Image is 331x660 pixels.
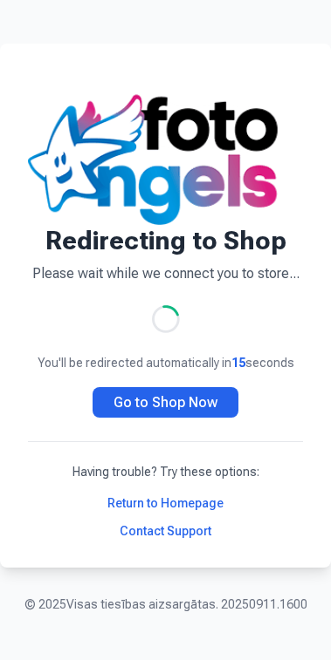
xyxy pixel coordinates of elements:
[28,263,303,284] p: Please wait while we connect you to store...
[28,463,303,480] p: Having trouble? Try these options:
[24,595,307,613] p: © 2025 Visas tiesības aizsargātas. 20250911.1600
[231,356,245,370] span: 15
[93,387,238,418] a: Go to Shop Now
[28,354,303,371] p: You'll be redirected automatically in seconds
[28,494,303,512] a: Return to Homepage
[28,225,303,256] h1: Redirecting to Shop
[28,522,303,540] a: Contact Support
